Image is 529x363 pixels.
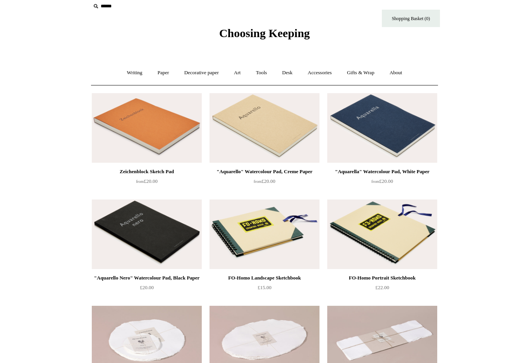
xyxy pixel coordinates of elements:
[327,199,437,269] img: FO-Homo Portrait Sketchbook
[327,167,437,199] a: "Aquarella" Watercolour Pad, White Paper from£20.00
[375,285,389,290] span: £22.00
[92,273,202,305] a: "Aquarello Nero" Watercolour Pad, Black Paper £20.00
[258,285,271,290] span: £15.00
[327,199,437,269] a: FO-Homo Portrait Sketchbook FO-Homo Portrait Sketchbook
[92,93,202,163] a: Zeichenblock Sketch Pad Zeichenblock Sketch Pad
[327,273,437,305] a: FO-Homo Portrait Sketchbook £22.00
[210,93,319,163] img: "Aquarello" Watercolour Pad, Creme Paper
[210,93,319,163] a: "Aquarello" Watercolour Pad, Creme Paper "Aquarello" Watercolour Pad, Creme Paper
[219,27,310,39] span: Choosing Keeping
[254,178,275,184] span: £20.00
[211,273,318,283] div: FO-Homo Landscape Sketchbook
[371,178,393,184] span: £20.00
[210,273,319,305] a: FO-Homo Landscape Sketchbook £15.00
[210,199,319,269] a: FO-Homo Landscape Sketchbook FO-Homo Landscape Sketchbook
[136,179,144,184] span: from
[120,63,149,83] a: Writing
[136,178,158,184] span: £20.00
[301,63,339,83] a: Accessories
[92,199,202,269] img: "Aquarello Nero" Watercolour Pad, Black Paper
[275,63,300,83] a: Desk
[327,93,437,163] a: "Aquarella" Watercolour Pad, White Paper "Aquarella" Watercolour Pad, White Paper
[210,167,319,199] a: "Aquarello" Watercolour Pad, Creme Paper from£20.00
[227,63,247,83] a: Art
[151,63,176,83] a: Paper
[340,63,381,83] a: Gifts & Wrap
[140,285,154,290] span: £20.00
[329,167,435,176] div: "Aquarella" Watercolour Pad, White Paper
[92,167,202,199] a: Zeichenblock Sketch Pad from£20.00
[382,10,440,27] a: Shopping Basket (0)
[249,63,274,83] a: Tools
[92,93,202,163] img: Zeichenblock Sketch Pad
[371,179,379,184] span: from
[94,167,200,176] div: Zeichenblock Sketch Pad
[383,63,409,83] a: About
[211,167,318,176] div: "Aquarello" Watercolour Pad, Creme Paper
[329,273,435,283] div: FO-Homo Portrait Sketchbook
[177,63,226,83] a: Decorative paper
[327,93,437,163] img: "Aquarella" Watercolour Pad, White Paper
[210,199,319,269] img: FO-Homo Landscape Sketchbook
[94,273,200,283] div: "Aquarello Nero" Watercolour Pad, Black Paper
[92,199,202,269] a: "Aquarello Nero" Watercolour Pad, Black Paper "Aquarello Nero" Watercolour Pad, Black Paper
[254,179,261,184] span: from
[219,33,310,38] a: Choosing Keeping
